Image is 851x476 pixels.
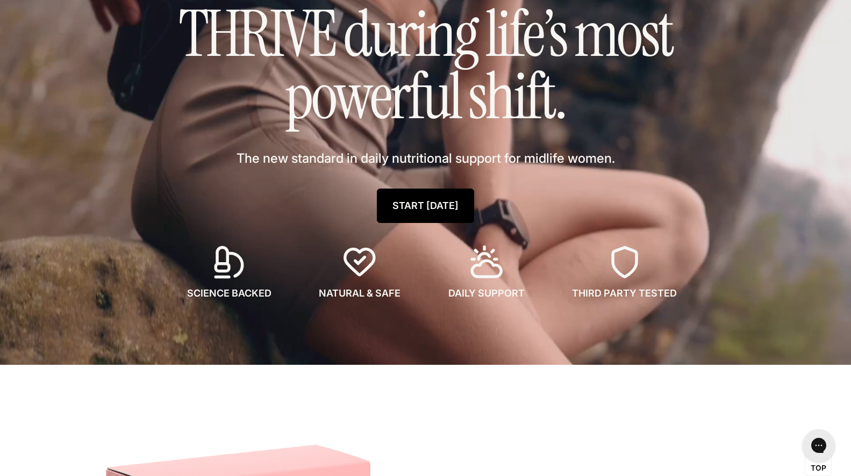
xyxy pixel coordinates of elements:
[572,286,677,300] span: THIRD PARTY TESTED
[811,464,826,473] span: Top
[237,149,615,168] span: The new standard in daily nutritional support for midlife women.
[448,286,525,300] span: DAILY SUPPORT
[187,286,271,300] span: SCIENCE BACKED
[377,189,474,223] a: START [DATE]
[797,425,840,465] iframe: Gorgias live chat messenger
[319,286,401,300] span: NATURAL & SAFE
[157,3,695,128] h1: THRIVE during life’s most powerful shift.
